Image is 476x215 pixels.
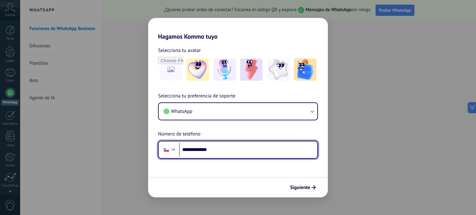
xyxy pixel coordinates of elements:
[267,58,289,81] img: -4.jpeg
[187,58,209,81] img: -1.jpeg
[158,130,201,138] span: Número de teléfono
[290,185,310,190] span: Siguiente
[240,58,262,81] img: -3.jpeg
[161,143,172,156] div: Chile: + 56
[159,103,317,120] button: WhatsApp
[171,108,192,114] span: WhatsApp
[287,182,319,193] button: Siguiente
[158,92,236,100] span: Selecciona tu preferencia de soporte
[148,18,328,40] h2: Hagamos Kommo tuyo
[158,46,201,54] span: Selecciona tu avatar
[294,58,316,81] img: -5.jpeg
[214,58,236,81] img: -2.jpeg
